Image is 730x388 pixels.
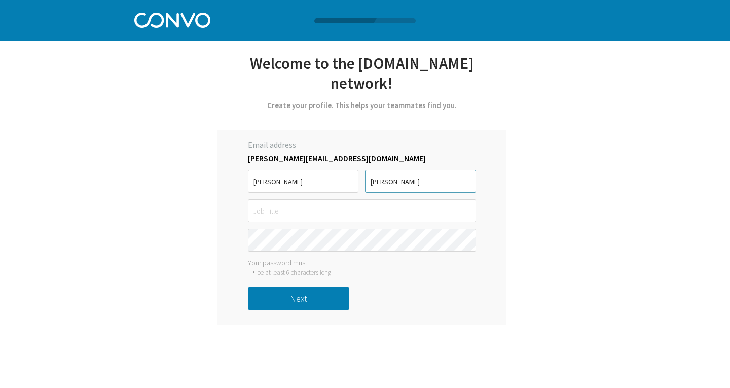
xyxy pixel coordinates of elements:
[134,10,210,28] img: Convo Logo
[217,53,506,105] div: Welcome to the [DOMAIN_NAME] network!
[257,268,331,277] div: be at least 6 characters long
[248,139,476,153] label: Email address
[248,170,358,193] input: First Name
[248,287,349,310] button: Next
[248,153,476,163] label: [PERSON_NAME][EMAIL_ADDRESS][DOMAIN_NAME]
[248,199,476,222] input: Job Title
[365,170,476,193] input: Last Name
[248,258,476,267] div: Your password must:
[217,100,506,110] div: Create your profile. This helps your teammates find you.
